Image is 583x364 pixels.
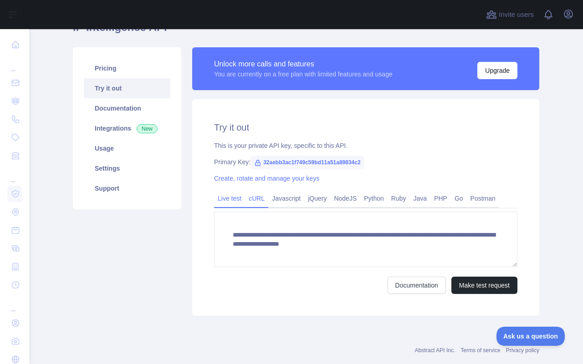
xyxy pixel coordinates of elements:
[214,59,393,70] div: Unlock more calls and features
[388,191,410,206] a: Ruby
[410,191,431,206] a: Java
[268,191,304,206] a: Javascript
[214,70,393,79] div: You are currently on a free plan with limited features and usage
[484,7,536,22] button: Invite users
[477,62,517,79] button: Upgrade
[214,141,517,150] div: This is your private API key, specific to this API.
[84,178,170,198] a: Support
[415,347,455,354] a: Abstract API Inc.
[330,191,360,206] a: NodeJS
[7,55,22,73] div: ...
[251,156,364,169] span: 32aebb3ac1f749c59bd11a51a89834c2
[430,191,451,206] a: PHP
[84,118,170,138] a: Integrations New
[245,191,268,206] a: cURL
[360,191,388,206] a: Python
[460,347,500,354] a: Terms of service
[137,124,158,133] span: New
[84,138,170,158] a: Usage
[214,157,517,167] div: Primary Key:
[451,277,517,294] button: Make test request
[84,78,170,98] a: Try it out
[7,295,22,313] div: ...
[214,121,517,134] h2: Try it out
[496,327,565,346] iframe: Toggle Customer Support
[7,166,22,184] div: ...
[467,191,499,206] a: Postman
[84,58,170,78] a: Pricing
[388,277,446,294] a: Documentation
[73,20,539,42] h1: IP Intelligence API
[84,98,170,118] a: Documentation
[214,191,245,206] a: Live test
[214,175,319,182] a: Create, rotate and manage your keys
[499,10,534,20] span: Invite users
[304,191,330,206] a: jQuery
[84,158,170,178] a: Settings
[451,191,467,206] a: Go
[506,347,539,354] a: Privacy policy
